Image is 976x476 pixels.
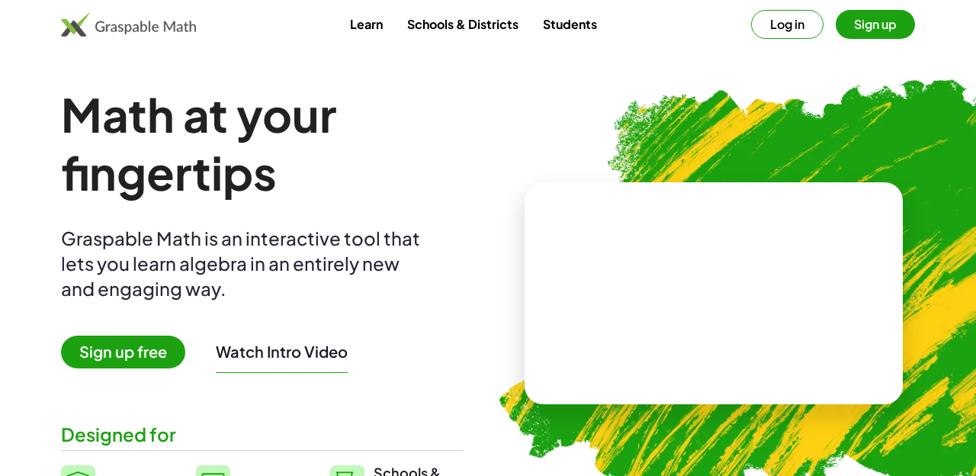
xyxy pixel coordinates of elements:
span: Sign up free [61,336,185,368]
a: Students [531,10,609,38]
button: Watch Intro Video [216,342,348,362]
button: Sign up [836,10,915,39]
button: Log in [751,10,823,39]
a: Learn [338,10,395,38]
div: Graspable Math is an interactive tool that lets you learn algebra in an entirely new and engaging... [61,226,427,301]
video: What is this? This is dynamic math notation. Dynamic math notation plays a central role in how Gr... [599,236,828,350]
a: Schools & Districts [395,10,531,38]
h1: Math at your fingertips [61,85,464,201]
div: Designed for [61,422,464,447]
